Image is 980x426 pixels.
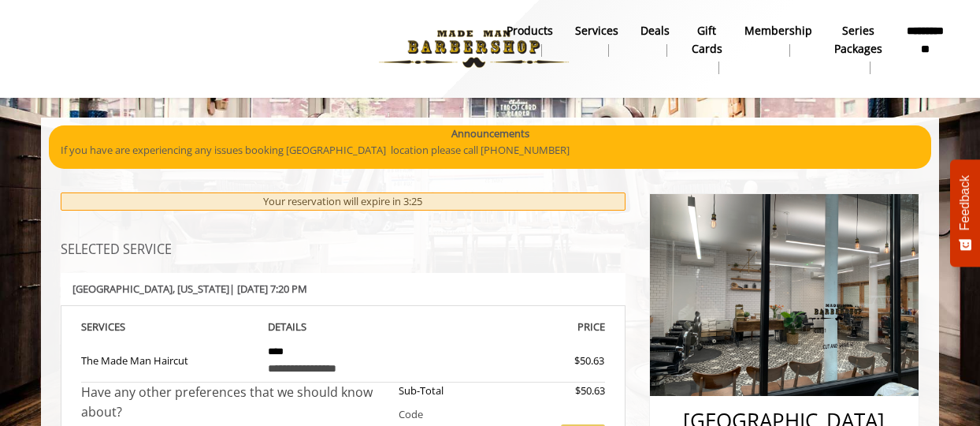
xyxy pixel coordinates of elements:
div: $50.63 [532,383,604,399]
button: Feedback - Show survey [950,159,980,267]
div: $50.63 [518,353,604,369]
b: Services [575,22,618,39]
img: Made Man Barbershop logo [366,6,582,92]
b: Deals [640,22,670,39]
b: products [507,22,553,39]
span: , [US_STATE] [173,282,229,296]
a: Series packagesSeries packages [823,20,893,78]
b: Series packages [834,22,882,58]
a: Gift cardsgift cards [681,20,733,78]
th: DETAILS [256,318,431,336]
div: Sub-Total [387,383,533,399]
a: Productsproducts [496,20,564,61]
div: Have any other preferences that we should know about? [81,383,387,423]
a: ServicesServices [564,20,629,61]
a: MembershipMembership [733,20,823,61]
b: Announcements [451,125,529,142]
span: Feedback [958,175,972,230]
div: Your reservation will expire in 3:25 [61,192,625,211]
b: gift cards [692,22,722,58]
a: DealsDeals [629,20,681,61]
th: SERVICE [81,318,256,336]
th: PRICE [430,318,605,336]
td: The Made Man Haircut [81,336,256,383]
p: If you have are experiencing any issues booking [GEOGRAPHIC_DATA] location please call [PHONE_NUM... [61,142,919,159]
div: Code [387,406,605,423]
b: Membership [744,22,812,39]
h3: SELECTED SERVICE [61,243,625,257]
b: [GEOGRAPHIC_DATA] | [DATE] 7:20 PM [72,282,307,296]
span: S [120,319,125,334]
